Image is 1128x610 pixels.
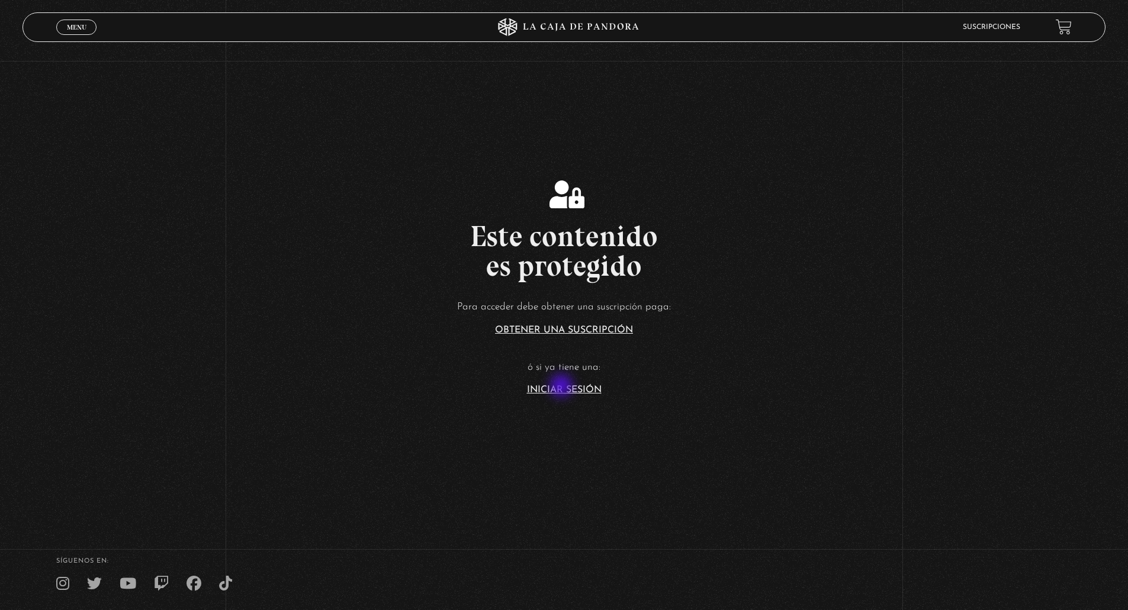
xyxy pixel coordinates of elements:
a: Suscripciones [963,24,1020,31]
span: Menu [67,24,86,31]
a: View your shopping cart [1056,19,1072,35]
h4: SÍguenos en: [56,558,1072,564]
a: Obtener una suscripción [495,325,633,335]
a: Iniciar Sesión [527,385,602,395]
span: Cerrar [63,33,91,41]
